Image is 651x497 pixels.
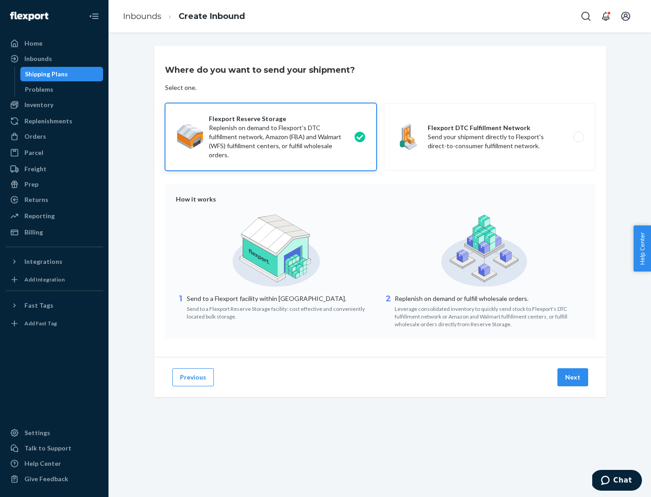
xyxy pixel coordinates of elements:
[5,98,103,112] a: Inventory
[24,148,43,157] div: Parcel
[24,54,52,63] div: Inbounds
[24,319,57,327] div: Add Fast Tag
[5,272,103,287] a: Add Integration
[5,209,103,223] a: Reporting
[24,39,42,48] div: Home
[5,192,103,207] a: Returns
[5,225,103,239] a: Billing
[24,180,38,189] div: Prep
[25,70,68,79] div: Shipping Plans
[24,444,71,453] div: Talk to Support
[592,470,642,492] iframe: Opens a widget where you can chat to one of our agents
[24,228,43,237] div: Billing
[172,368,214,386] button: Previous
[24,276,65,283] div: Add Integration
[10,12,48,21] img: Flexport logo
[384,293,393,328] div: 2
[25,85,53,94] div: Problems
[85,7,103,25] button: Close Navigation
[24,164,47,173] div: Freight
[5,145,103,160] a: Parcel
[395,303,585,328] div: Leverage consolidated inventory to quickly send stock to Flexport's DTC fulfillment network or Am...
[633,225,651,272] button: Help Center
[20,67,104,81] a: Shipping Plans
[123,11,161,21] a: Inbounds
[5,316,103,331] a: Add Fast Tag
[5,114,103,128] a: Replenishments
[5,298,103,313] button: Fast Tags
[176,293,185,320] div: 1
[5,254,103,269] button: Integrations
[5,426,103,440] a: Settings
[5,472,103,486] button: Give Feedback
[5,162,103,176] a: Freight
[5,456,103,471] a: Help Center
[5,177,103,192] a: Prep
[24,474,68,483] div: Give Feedback
[597,7,615,25] button: Open notifications
[187,303,377,320] div: Send to a Flexport Reserve Storage facility: cost effective and conveniently located bulk storage.
[165,83,197,92] div: Select one.
[176,195,585,204] div: How it works
[5,129,103,144] a: Orders
[577,7,595,25] button: Open Search Box
[395,294,585,303] p: Replenish on demand or fulfill wholesale orders.
[179,11,245,21] a: Create Inbound
[617,7,635,25] button: Open account menu
[20,82,104,97] a: Problems
[557,368,588,386] button: Next
[24,117,72,126] div: Replenishments
[24,132,46,141] div: Orders
[24,459,61,468] div: Help Center
[5,52,103,66] a: Inbounds
[187,294,377,303] p: Send to a Flexport facility within [GEOGRAPHIC_DATA].
[24,100,53,109] div: Inventory
[24,211,55,220] div: Reporting
[24,195,48,204] div: Returns
[24,257,62,266] div: Integrations
[165,64,355,76] h3: Where do you want to send your shipment?
[24,428,50,437] div: Settings
[5,441,103,455] button: Talk to Support
[24,301,53,310] div: Fast Tags
[5,36,103,51] a: Home
[116,3,252,30] ol: breadcrumbs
